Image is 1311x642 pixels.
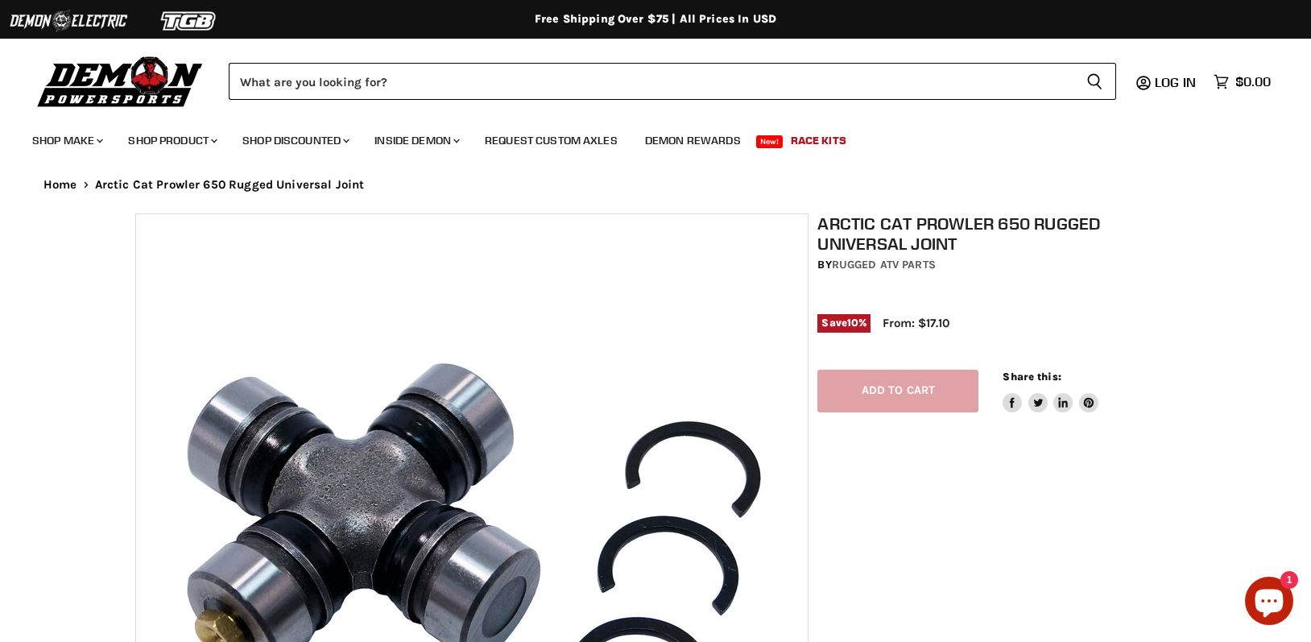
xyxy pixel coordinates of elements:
[1073,63,1116,100] button: Search
[20,124,113,157] a: Shop Make
[1240,577,1298,629] inbox-online-store-chat: Shopify online store chat
[230,124,359,157] a: Shop Discounted
[20,118,1267,157] ul: Main menu
[756,135,784,148] span: New!
[832,258,936,271] a: Rugged ATV Parts
[229,63,1073,100] input: Search
[817,213,1185,254] h1: Arctic Cat Prowler 650 Rugged Universal Joint
[362,124,469,157] a: Inside Demon
[1235,74,1271,89] span: $0.00
[229,63,1116,100] form: Product
[779,124,858,157] a: Race Kits
[1148,75,1206,89] a: Log in
[11,178,1300,192] nav: Breadcrumbs
[1003,370,1098,412] aside: Share this:
[43,178,77,192] a: Home
[847,317,858,329] span: 10
[817,256,1185,274] div: by
[1206,70,1279,93] a: $0.00
[116,124,227,157] a: Shop Product
[817,314,871,332] span: Save %
[95,178,365,192] span: Arctic Cat Prowler 650 Rugged Universal Joint
[1155,74,1196,90] span: Log in
[1003,371,1061,383] span: Share this:
[32,52,209,110] img: Demon Powersports
[11,12,1300,27] div: Free Shipping Over $75 | All Prices In USD
[8,6,129,36] img: Demon Electric Logo 2
[473,124,630,157] a: Request Custom Axles
[633,124,753,157] a: Demon Rewards
[129,6,250,36] img: TGB Logo 2
[883,316,949,330] span: From: $17.10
